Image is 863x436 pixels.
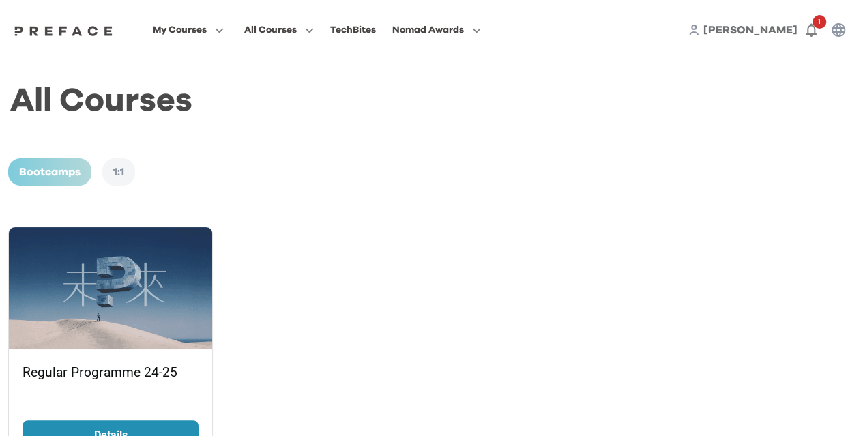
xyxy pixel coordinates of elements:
span: My Courses [153,22,207,38]
p: Regular Programme 24-25 [23,363,199,383]
span: Nomad Awards [392,22,464,38]
img: Preface Logo [11,25,116,36]
img: image [9,227,212,349]
button: 1 [798,16,825,44]
button: Nomad Awards [388,21,485,39]
a: [PERSON_NAME] [703,22,798,38]
a: Preface Logo [11,25,116,35]
button: All Courses [240,21,318,39]
span: 1 [813,15,826,29]
span: [PERSON_NAME] [703,25,798,35]
span: All Courses [244,22,297,38]
div: Bootcamps [8,158,91,186]
div: 1:1 [102,158,135,186]
div: TechBites [330,22,376,38]
button: My Courses [149,21,228,39]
